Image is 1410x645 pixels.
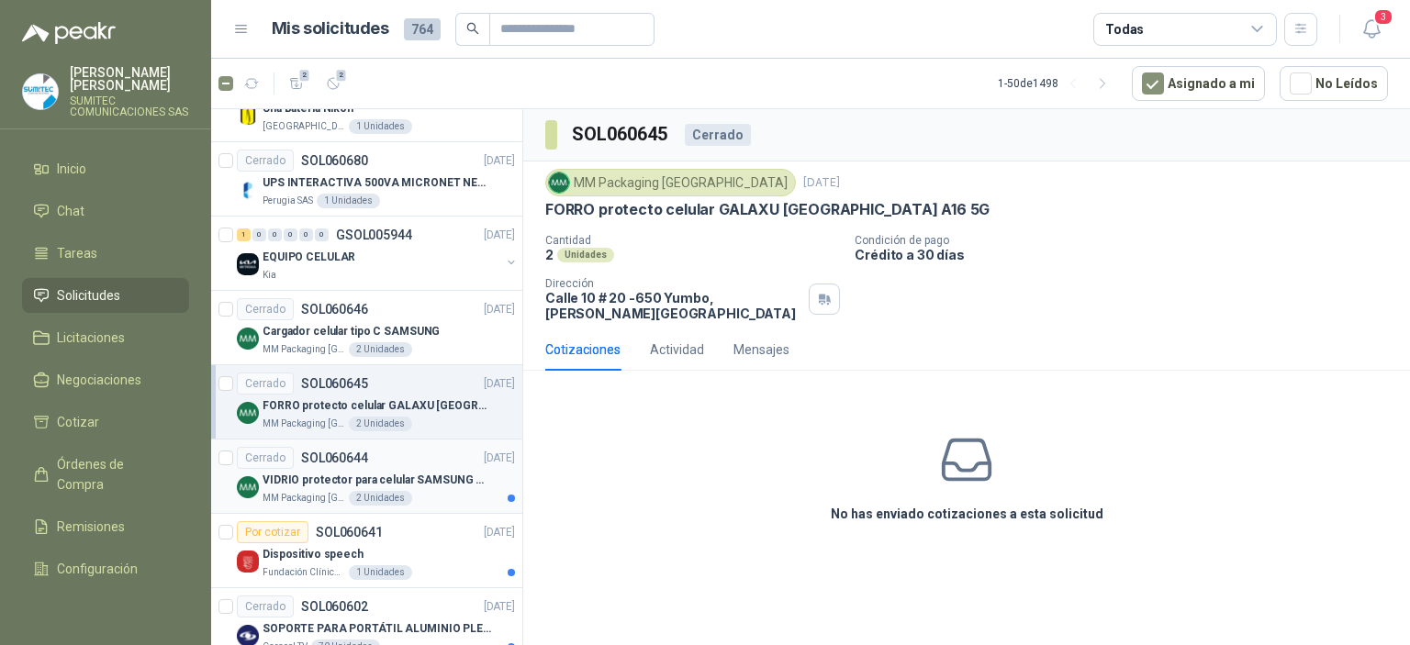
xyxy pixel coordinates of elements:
p: [DATE] [484,598,515,616]
p: SOL060646 [301,303,368,316]
p: SOPORTE PARA PORTÁTIL ALUMINIO PLEGABLE VTA [263,620,491,638]
a: 1 0 0 0 0 0 GSOL005944[DATE] Company LogoEQUIPO CELULARKia [237,224,519,283]
p: MM Packaging [GEOGRAPHIC_DATA] [263,342,345,357]
p: SOL060602 [301,600,368,613]
p: [PERSON_NAME] [PERSON_NAME] [70,66,189,92]
span: Cotizar [57,412,99,432]
span: Inicio [57,159,86,179]
p: [DATE] [484,375,515,393]
span: Remisiones [57,517,125,537]
span: Órdenes de Compra [57,454,172,495]
div: Cerrado [237,595,294,617]
div: 1 Unidades [349,119,412,134]
p: [DATE] [484,301,515,318]
a: CerradoSOL060645[DATE] Company LogoFORRO protecto celular GALAXU [GEOGRAPHIC_DATA] A16 5GMM Packa... [211,365,522,439]
p: GSOL005944 [336,228,412,241]
p: UPS INTERACTIVA 500VA MICRONET NEGRA MARCA: POWEST NICOMAR [263,174,491,192]
h3: SOL060645 [572,120,670,149]
button: 3 [1355,13,1388,46]
div: Cerrado [237,298,294,320]
a: CerradoSOL060646[DATE] Company LogoCargador celular tipo C SAMSUNGMM Packaging [GEOGRAPHIC_DATA]2... [211,291,522,365]
button: No Leídos [1280,66,1388,101]
a: Órdenes de Compra [22,447,189,502]
p: EQUIPO CELULAR [263,249,355,266]
p: MM Packaging [GEOGRAPHIC_DATA] [263,491,345,506]
p: FORRO protecto celular GALAXU [GEOGRAPHIC_DATA] A16 5G [545,200,990,219]
button: Asignado a mi [1132,66,1265,101]
p: Condición de pago [855,234,1403,247]
button: 2 [282,69,311,98]
div: 2 Unidades [349,342,412,357]
p: Cantidad [545,234,840,247]
img: Company Logo [237,105,259,127]
p: SUMITEC COMUNICACIONES SAS [70,95,189,117]
p: Perugia SAS [263,194,313,208]
span: Solicitudes [57,285,120,306]
a: Inicio [22,151,189,186]
span: Tareas [57,243,97,263]
span: Negociaciones [57,370,141,390]
p: 2 [545,247,554,262]
a: Configuración [22,551,189,586]
span: search [466,22,479,35]
div: Cerrado [237,447,294,469]
p: MM Packaging [GEOGRAPHIC_DATA] [263,417,345,431]
img: Company Logo [237,550,259,573]
a: Cotizar [22,405,189,439]
div: 0 [268,228,282,241]
div: 0 [284,228,297,241]
p: [DATE] [484,524,515,541]
div: Todas [1105,19,1144,39]
div: 1 Unidades [317,194,380,208]
p: [DATE] [484,227,515,244]
h3: No has enviado cotizaciones a esta solicitud [831,504,1103,524]
span: Licitaciones [57,328,125,348]
img: Company Logo [237,328,259,350]
p: Fundación Clínica Shaio [263,565,345,580]
div: Actividad [650,339,704,360]
span: 2 [298,68,311,83]
div: 1 Unidades [349,565,412,580]
a: Licitaciones [22,320,189,355]
div: Por cotizar [237,521,308,543]
img: Company Logo [237,179,259,201]
p: Cargador celular tipo C SAMSUNG [263,323,440,340]
div: 0 [315,228,329,241]
img: Logo peakr [22,22,116,44]
p: VIDRIO protector para celular SAMSUNG GALAXI A16 5G [263,472,491,489]
span: 764 [404,18,441,40]
a: Chat [22,194,189,228]
div: Unidades [557,248,614,262]
a: CerradoSOL060680[DATE] Company LogoUPS INTERACTIVA 500VA MICRONET NEGRA MARCA: POWEST NICOMARPeru... [211,142,522,217]
p: Kia [263,268,276,283]
a: Tareas [22,236,189,271]
p: SOL060641 [316,526,383,539]
span: 3 [1373,8,1393,26]
p: [DATE] [484,152,515,170]
span: Chat [57,201,84,221]
p: Crédito a 30 días [855,247,1403,262]
div: 2 Unidades [349,491,412,506]
div: Cerrado [237,150,294,172]
p: Calle 10 # 20 -650 Yumbo , [PERSON_NAME][GEOGRAPHIC_DATA] [545,290,801,321]
p: Dispositivo speech [263,546,364,563]
div: 0 [299,228,313,241]
div: MM Packaging [GEOGRAPHIC_DATA] [545,169,796,196]
div: Cerrado [237,373,294,395]
img: Company Logo [23,74,58,109]
a: Manuales y ayuda [22,594,189,628]
img: Company Logo [237,476,259,498]
img: Company Logo [237,402,259,424]
a: Por cotizarSOL060641[DATE] Company LogoDispositivo speechFundación Clínica Shaio1 Unidades [211,514,522,588]
p: FORRO protecto celular GALAXU [GEOGRAPHIC_DATA] A16 5G [263,397,491,415]
a: CerradoSOL060644[DATE] Company LogoVIDRIO protector para celular SAMSUNG GALAXI A16 5GMM Packagin... [211,439,522,514]
p: SOL060644 [301,451,368,464]
img: Company Logo [549,172,569,193]
div: Mensajes [733,339,789,360]
span: 2 [335,68,348,83]
div: 1 - 50 de 1498 [998,69,1117,98]
p: Dirección [545,277,801,290]
p: SOL060645 [301,377,368,390]
p: [DATE] [484,450,515,467]
a: Remisiones [22,509,189,544]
